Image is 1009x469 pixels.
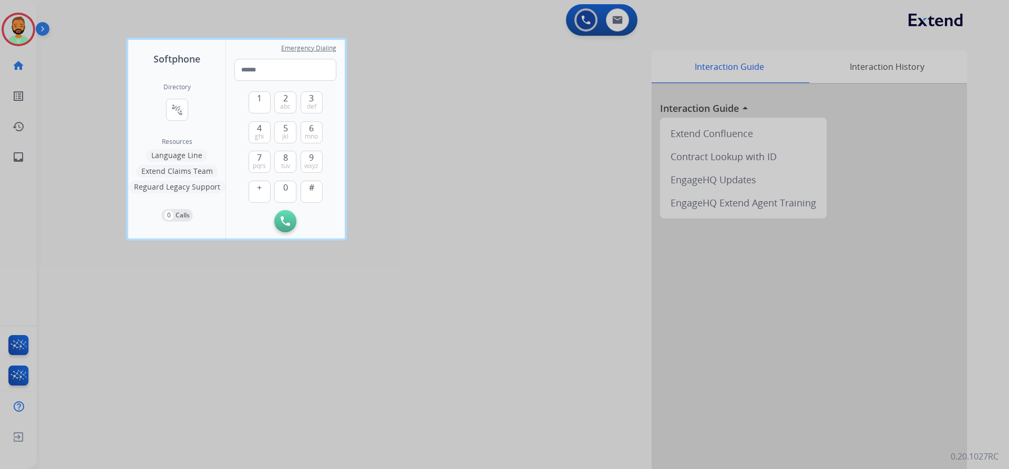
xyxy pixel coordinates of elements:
[309,151,314,164] span: 9
[301,181,323,203] button: #
[274,151,296,173] button: 8tuv
[283,122,288,134] span: 5
[249,121,271,143] button: 4ghi
[283,92,288,105] span: 2
[301,91,323,113] button: 3def
[283,181,288,194] span: 0
[307,102,316,111] span: def
[280,102,291,111] span: abc
[301,121,323,143] button: 6mno
[309,122,314,134] span: 6
[161,209,193,222] button: 0Calls
[309,92,314,105] span: 3
[164,211,173,220] p: 0
[274,121,296,143] button: 5jkl
[171,103,183,116] mat-icon: connect_without_contact
[257,92,262,105] span: 1
[253,162,266,170] span: pqrs
[281,162,290,170] span: tuv
[136,165,218,178] button: Extend Claims Team
[283,151,288,164] span: 8
[163,83,191,91] h2: Directory
[153,51,200,66] span: Softphone
[249,91,271,113] button: 1
[255,132,264,141] span: ghi
[274,181,296,203] button: 0
[282,132,289,141] span: jkl
[301,151,323,173] button: 9wxyz
[257,181,262,194] span: +
[249,151,271,173] button: 7pqrs
[951,450,998,463] p: 0.20.1027RC
[176,211,190,220] p: Calls
[309,181,314,194] span: #
[281,44,336,53] span: Emergency Dialing
[274,91,296,113] button: 2abc
[281,216,290,226] img: call-button
[305,132,318,141] span: mno
[257,122,262,134] span: 4
[304,162,318,170] span: wxyz
[249,181,271,203] button: +
[129,181,225,193] button: Reguard Legacy Support
[257,151,262,164] span: 7
[146,149,208,162] button: Language Line
[162,138,192,146] span: Resources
